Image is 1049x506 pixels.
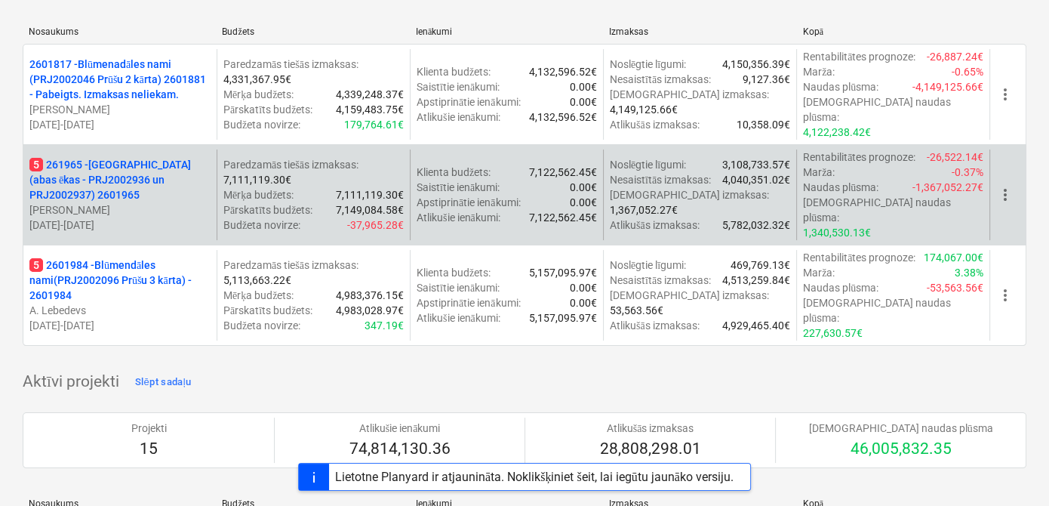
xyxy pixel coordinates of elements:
span: 5 [29,258,43,272]
p: 9,127.36€ [743,72,790,87]
p: Budžeta novirze : [223,218,300,233]
div: Ienākumi [416,26,597,38]
p: Noslēgtie līgumi : [610,57,686,72]
p: -26,522.14€ [927,150,983,165]
p: 4,040,351.02€ [722,172,790,187]
p: 227,630.57€ [803,326,863,341]
p: 174,067.00€ [924,250,983,265]
span: more_vert [996,85,1014,103]
p: [DATE] - [DATE] [29,218,211,233]
p: Saistītie ienākumi : [417,280,500,295]
p: 46,005,832.35 [809,439,993,460]
p: Marža : [803,265,835,280]
p: Nesaistītās izmaksas : [610,172,711,187]
div: Nosaukums [29,26,210,37]
p: Apstiprinātie ienākumi : [417,94,520,110]
iframe: Chat Widget [974,433,1049,506]
p: Paredzamās tiešās izmaksas : [223,157,358,172]
p: Apstiprinātie ienākumi : [417,195,520,210]
p: 0.00€ [570,180,597,195]
p: 4,513,259.84€ [722,273,790,288]
div: Slēpt sadaļu [135,374,192,391]
p: 347.19€ [365,318,404,333]
p: 4,983,376.15€ [336,288,404,303]
p: Marža : [803,64,835,79]
p: 4,132,596.52€ [529,110,597,125]
p: Pārskatīts budžets : [223,102,312,117]
p: Apstiprinātie ienākumi : [417,295,520,310]
p: Pārskatīts budžets : [223,202,312,218]
p: [DEMOGRAPHIC_DATA] naudas plūsma : [803,295,983,326]
p: -53,563.56€ [927,280,983,295]
p: [PERSON_NAME] [29,202,211,218]
p: 74,814,130.36 [349,439,451,460]
p: Naudas plūsma : [803,79,878,94]
div: 2601817 -Blūmenadāles nami (PRJ2002046 Prūšu 2 kārta) 2601881 - Pabeigts. Izmaksas neliekam.[PERS... [29,57,211,132]
p: 10,358.09€ [737,117,790,132]
p: 0.00€ [570,94,597,110]
p: Mērķa budžets : [223,288,294,303]
p: 28,808,298.01 [600,439,701,460]
div: 5261965 -[GEOGRAPHIC_DATA] (abas ēkas - PRJ2002936 un PRJ2002937) 2601965[PERSON_NAME][DATE]-[DATE] [29,157,211,233]
p: Budžeta novirze : [223,318,300,333]
p: -37,965.28€ [347,218,404,233]
p: Atlikušie ienākumi [349,421,451,436]
p: Klienta budžets : [417,64,491,79]
p: [DEMOGRAPHIC_DATA] izmaksas : [610,87,769,102]
p: 179,764.61€ [344,117,404,132]
p: 2601984 - Blūmendāles nami(PRJ2002096 Prūšu 3 kārta) - 2601984 [29,258,211,303]
p: 4,122,238.42€ [803,125,871,140]
p: Projekti [131,421,167,436]
p: Paredzamās tiešās izmaksas : [223,258,358,273]
p: 5,113,663.22€ [223,273,291,288]
p: [DEMOGRAPHIC_DATA] naudas plūsma : [803,195,983,225]
p: 4,929,465.40€ [722,318,790,333]
p: 15 [131,439,167,460]
p: 7,122,562.45€ [529,165,597,180]
p: Rentabilitātes prognoze : [803,250,915,265]
p: 4,150,356.39€ [722,57,790,72]
p: Nesaistītās izmaksas : [610,72,711,87]
p: Saistītie ienākumi : [417,79,500,94]
p: -0.37% [952,165,983,180]
p: Atlikušās izmaksas : [610,117,700,132]
p: Marža : [803,165,835,180]
p: Pārskatīts budžets : [223,303,312,318]
p: 3,108,733.57€ [722,157,790,172]
p: A. Lebedevs [29,303,211,318]
span: more_vert [996,186,1014,204]
p: 3.38% [955,265,983,280]
p: Mērķa budžets : [223,87,294,102]
p: [PERSON_NAME] [29,102,211,117]
button: Slēpt sadaļu [131,370,195,394]
p: 4,149,125.66€ [610,102,678,117]
p: Rentabilitātes prognoze : [803,49,915,64]
p: -26,887.24€ [927,49,983,64]
p: Noslēgtie līgumi : [610,157,686,172]
p: Nesaistītās izmaksas : [610,273,711,288]
p: [DEMOGRAPHIC_DATA] izmaksas : [610,288,769,303]
p: 5,157,095.97€ [529,265,597,280]
div: Kopā [803,26,984,38]
p: Naudas plūsma : [803,280,878,295]
p: Atlikušās izmaksas : [610,318,700,333]
p: 4,331,367.95€ [223,72,291,87]
p: 0.00€ [570,280,597,295]
span: more_vert [996,286,1014,304]
p: 0.00€ [570,195,597,210]
p: Mērķa budžets : [223,187,294,202]
span: 5 [29,158,43,171]
p: Rentabilitātes prognoze : [803,150,915,165]
p: 0.00€ [570,295,597,310]
p: Klienta budžets : [417,265,491,280]
div: 52601984 -Blūmendāles nami(PRJ2002096 Prūšu 3 kārta) - 2601984A. Lebedevs[DATE]-[DATE] [29,258,211,333]
p: 7,149,084.58€ [336,202,404,218]
p: 261965 - [GEOGRAPHIC_DATA] (abas ēkas - PRJ2002936 un PRJ2002937) 2601965 [29,157,211,202]
p: -4,149,125.66€ [912,79,983,94]
p: Atlikušie ienākumi : [417,210,500,225]
p: 5,157,095.97€ [529,310,597,326]
p: Saistītie ienākumi : [417,180,500,195]
p: Noslēgtie līgumi : [610,258,686,273]
p: [DEMOGRAPHIC_DATA] izmaksas : [610,187,769,202]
